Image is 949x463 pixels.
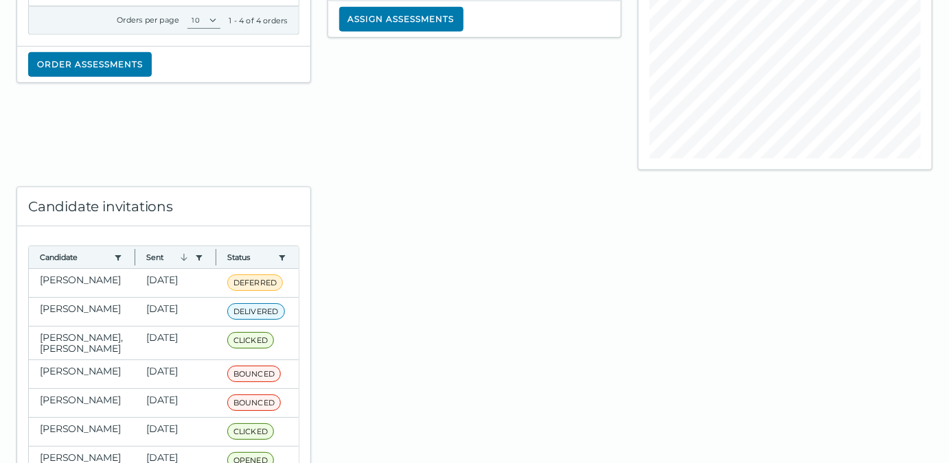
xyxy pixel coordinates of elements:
[135,360,216,388] clr-dg-cell: [DATE]
[135,298,216,326] clr-dg-cell: [DATE]
[227,274,284,291] span: DEFERRED
[229,15,287,26] div: 1 - 4 of 4 orders
[211,242,220,272] button: Column resize handle
[40,252,108,263] button: Candidate
[28,52,152,77] button: Order assessments
[227,366,281,382] span: BOUNCED
[117,15,179,25] label: Orders per page
[29,298,135,326] clr-dg-cell: [PERSON_NAME]
[29,360,135,388] clr-dg-cell: [PERSON_NAME]
[227,423,274,440] span: CLICKED
[135,389,216,417] clr-dg-cell: [DATE]
[29,389,135,417] clr-dg-cell: [PERSON_NAME]
[227,252,273,263] button: Status
[135,269,216,297] clr-dg-cell: [DATE]
[135,327,216,359] clr-dg-cell: [DATE]
[135,418,216,446] clr-dg-cell: [DATE]
[339,7,464,32] button: Assign assessments
[227,332,274,348] span: CLICKED
[17,187,310,226] div: Candidate invitations
[29,418,135,446] clr-dg-cell: [PERSON_NAME]
[227,394,281,411] span: BOUNCED
[29,327,135,359] clr-dg-cell: [PERSON_NAME], [PERSON_NAME]
[146,252,190,263] button: Sent
[130,242,139,272] button: Column resize handle
[29,269,135,297] clr-dg-cell: [PERSON_NAME]
[227,303,285,320] span: DELIVERED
